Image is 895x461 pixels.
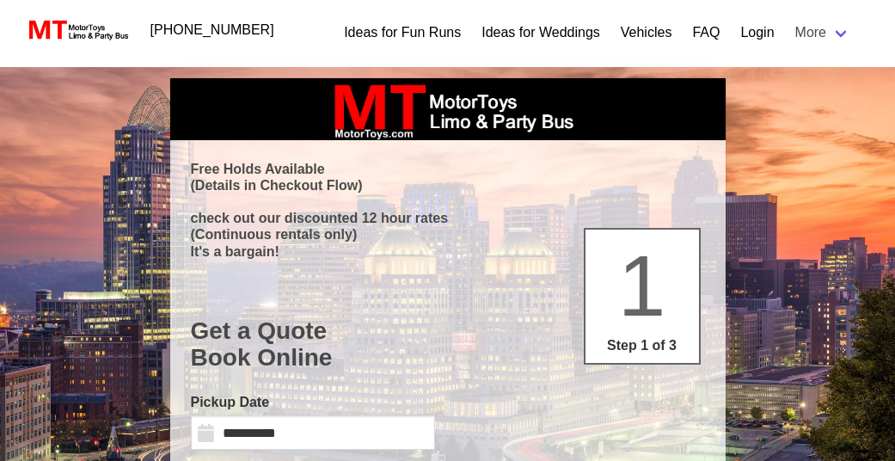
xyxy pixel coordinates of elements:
[592,335,692,356] p: Step 1 of 3
[481,22,600,43] a: Ideas for Weddings
[621,22,672,43] a: Vehicles
[191,226,705,243] p: (Continuous rentals only)
[140,13,285,47] a: [PHONE_NUMBER]
[24,18,130,42] img: MotorToys Logo
[191,317,705,372] h1: Get a Quote Book Online
[618,237,666,334] span: 1
[692,22,720,43] a: FAQ
[191,210,705,226] p: check out our discounted 12 hour rates
[785,15,861,50] a: More
[191,243,705,260] p: It's a bargain!
[191,161,705,177] p: Free Holds Available
[344,22,461,43] a: Ideas for Fun Runs
[319,78,577,140] img: box_logo_brand.jpeg
[191,177,705,194] p: (Details in Checkout Flow)
[191,392,435,413] label: Pickup Date
[740,22,774,43] a: Login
